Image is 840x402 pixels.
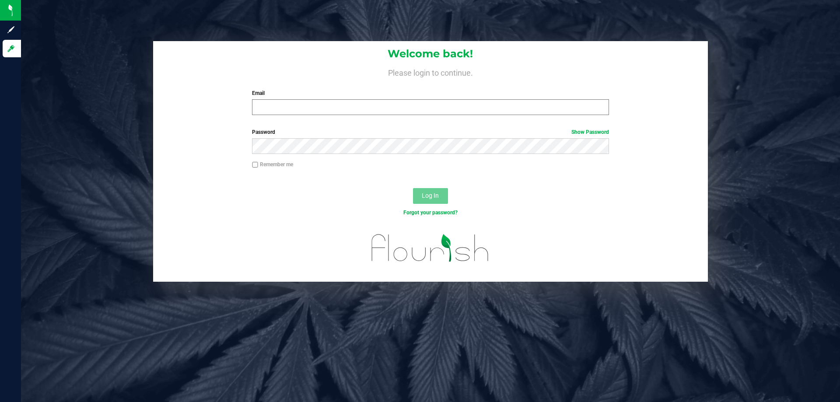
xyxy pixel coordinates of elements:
[7,44,15,53] inline-svg: Log in
[361,226,500,270] img: flourish_logo.svg
[153,48,708,59] h1: Welcome back!
[252,89,609,97] label: Email
[252,161,293,168] label: Remember me
[153,66,708,77] h4: Please login to continue.
[403,210,458,216] a: Forgot your password?
[252,162,258,168] input: Remember me
[252,129,275,135] span: Password
[7,25,15,34] inline-svg: Sign up
[413,188,448,204] button: Log In
[571,129,609,135] a: Show Password
[422,192,439,199] span: Log In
